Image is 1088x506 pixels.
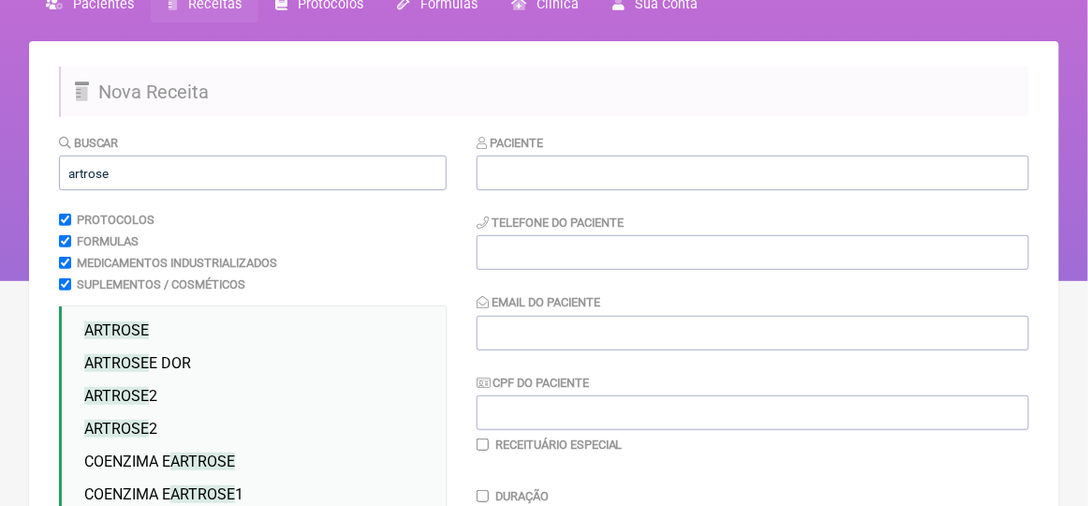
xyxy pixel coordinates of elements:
[170,453,235,470] span: ARTROSE
[477,376,589,390] label: CPF do Paciente
[84,354,149,372] span: ARTROSE
[84,354,191,372] span: E DOR
[59,136,119,150] label: Buscar
[84,321,149,339] span: ARTROSE
[170,485,235,503] span: ARTROSE
[59,156,447,190] input: exemplo: emagrecimento, ansiedade
[477,295,600,309] label: Email do Paciente
[77,234,139,248] label: Formulas
[77,256,277,270] label: Medicamentos Industrializados
[84,485,243,503] span: COENZIMA E 1
[495,489,549,503] label: Duração
[495,438,623,452] label: Receituário Especial
[84,387,157,405] span: 2
[84,387,149,405] span: ARTROSE
[59,67,1029,117] h2: Nova Receita
[477,216,624,230] label: Telefone do Paciente
[84,453,235,470] span: COENZIMA E
[84,420,157,438] span: 2
[77,213,154,227] label: Protocolos
[84,420,149,438] span: ARTROSE
[477,136,543,150] label: Paciente
[77,277,245,291] label: Suplementos / Cosméticos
